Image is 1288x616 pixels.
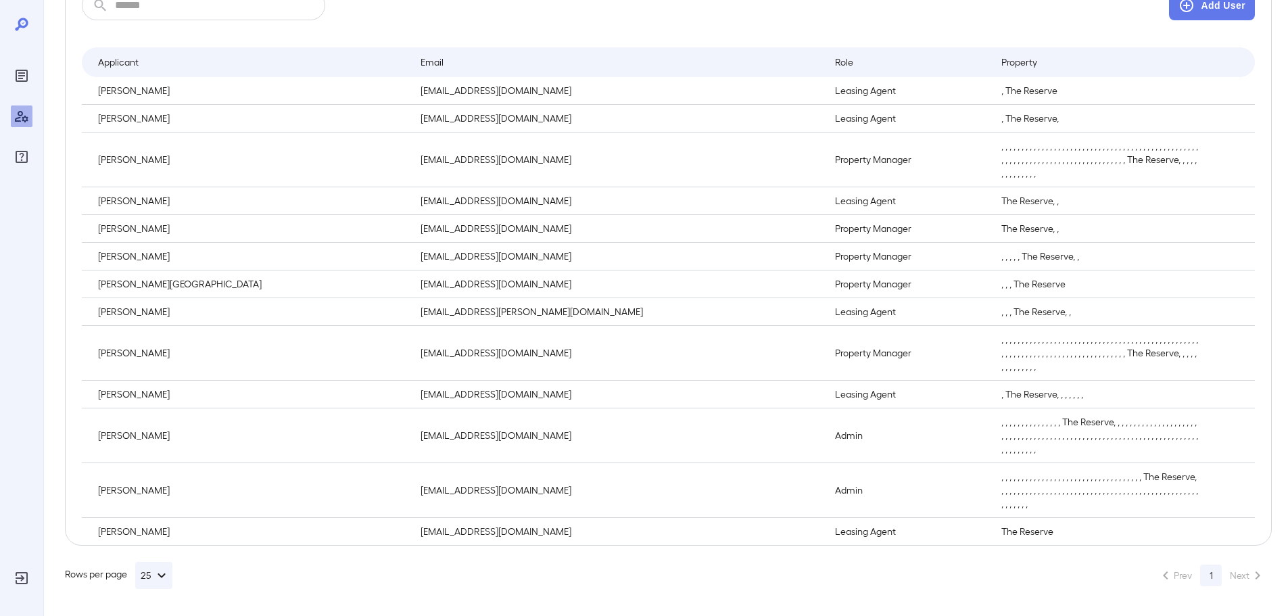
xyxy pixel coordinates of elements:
[1001,415,1198,456] p: , , , , , , , , , , , , , , , The Reserve, , , , , , , , , , , , , , , , , , , , , , , , , , , , ...
[98,84,399,97] p: [PERSON_NAME]
[835,250,980,263] p: Property Manager
[1001,139,1198,180] p: , , , , , , , , , , , , , , , , , , , , , , , , , , , , , , , , , , , , , , , , , , , , , , , , ,...
[410,47,824,77] th: Email
[1001,250,1198,263] p: , , , , , The Reserve, ,
[1001,222,1198,235] p: The Reserve, ,
[1001,333,1198,373] p: , , , , , , , , , , , , , , , , , , , , , , , , , , , , , , , , , , , , , , , , , , , , , , , , ,...
[421,387,813,401] p: [EMAIL_ADDRESS][DOMAIN_NAME]
[421,525,813,538] p: [EMAIL_ADDRESS][DOMAIN_NAME]
[82,47,1255,545] table: simple table
[835,112,980,125] p: Leasing Agent
[65,562,172,589] div: Rows per page
[835,429,980,442] p: Admin
[98,387,399,401] p: [PERSON_NAME]
[1001,305,1198,318] p: , , , The Reserve, ,
[1001,112,1198,125] p: , The Reserve,
[98,250,399,263] p: [PERSON_NAME]
[98,525,399,538] p: [PERSON_NAME]
[1001,525,1198,538] p: The Reserve
[835,346,980,360] p: Property Manager
[11,65,32,87] div: Reports
[835,84,980,97] p: Leasing Agent
[98,222,399,235] p: [PERSON_NAME]
[1001,387,1198,401] p: , The Reserve, , , , , , ,
[98,153,399,166] p: [PERSON_NAME]
[98,194,399,208] p: [PERSON_NAME]
[11,146,32,168] div: FAQ
[835,483,980,497] p: Admin
[835,387,980,401] p: Leasing Agent
[421,194,813,208] p: [EMAIL_ADDRESS][DOMAIN_NAME]
[1001,194,1198,208] p: The Reserve, ,
[835,525,980,538] p: Leasing Agent
[421,84,813,97] p: [EMAIL_ADDRESS][DOMAIN_NAME]
[82,47,410,77] th: Applicant
[421,305,813,318] p: [EMAIL_ADDRESS][PERSON_NAME][DOMAIN_NAME]
[421,346,813,360] p: [EMAIL_ADDRESS][DOMAIN_NAME]
[135,562,172,589] button: 25
[11,567,32,589] div: Log Out
[1151,565,1272,586] nav: pagination navigation
[98,305,399,318] p: [PERSON_NAME]
[835,153,980,166] p: Property Manager
[835,277,980,291] p: Property Manager
[98,346,399,360] p: [PERSON_NAME]
[824,47,991,77] th: Role
[421,429,813,442] p: [EMAIL_ADDRESS][DOMAIN_NAME]
[1200,565,1222,586] button: page 1
[11,105,32,127] div: Manage Users
[991,47,1209,77] th: Property
[835,194,980,208] p: Leasing Agent
[1001,84,1198,97] p: , The Reserve
[1001,277,1198,291] p: , , , The Reserve
[421,483,813,497] p: [EMAIL_ADDRESS][DOMAIN_NAME]
[835,305,980,318] p: Leasing Agent
[98,429,399,442] p: [PERSON_NAME]
[421,222,813,235] p: [EMAIL_ADDRESS][DOMAIN_NAME]
[98,483,399,497] p: [PERSON_NAME]
[98,112,399,125] p: [PERSON_NAME]
[98,277,399,291] p: [PERSON_NAME][GEOGRAPHIC_DATA]
[835,222,980,235] p: Property Manager
[1001,470,1198,511] p: , , , , , , , , , , , , , , , , , , , , , , , , , , , , , , , , , , , The Reserve, , , , , , , , ...
[421,153,813,166] p: [EMAIL_ADDRESS][DOMAIN_NAME]
[421,250,813,263] p: [EMAIL_ADDRESS][DOMAIN_NAME]
[421,277,813,291] p: [EMAIL_ADDRESS][DOMAIN_NAME]
[421,112,813,125] p: [EMAIL_ADDRESS][DOMAIN_NAME]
